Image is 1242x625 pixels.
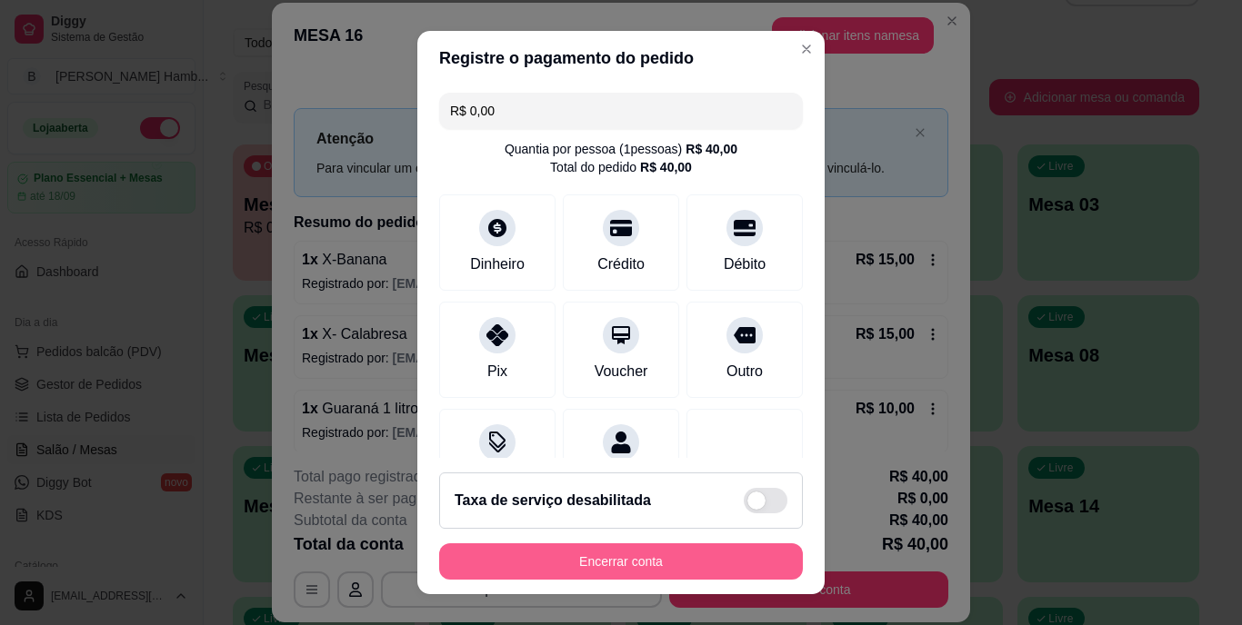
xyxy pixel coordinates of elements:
[505,140,737,158] div: Quantia por pessoa ( 1 pessoas)
[686,140,737,158] div: R$ 40,00
[550,158,692,176] div: Total do pedido
[487,361,507,382] div: Pix
[450,93,792,129] input: Ex.: hambúrguer de cordeiro
[640,158,692,176] div: R$ 40,00
[439,543,803,580] button: Encerrar conta
[470,253,525,275] div: Dinheiro
[724,253,766,275] div: Débito
[595,361,648,382] div: Voucher
[792,35,821,64] button: Close
[455,490,651,511] h2: Taxa de serviço desabilitada
[597,253,645,275] div: Crédito
[726,361,763,382] div: Outro
[417,31,825,85] header: Registre o pagamento do pedido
